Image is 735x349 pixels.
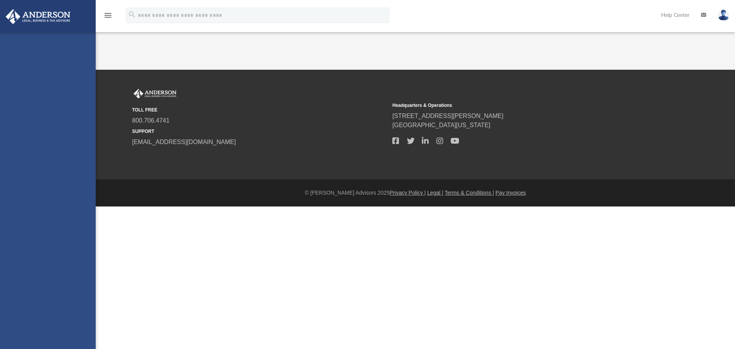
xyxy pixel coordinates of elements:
small: Headquarters & Operations [392,102,647,109]
small: TOLL FREE [132,107,387,113]
a: [GEOGRAPHIC_DATA][US_STATE] [392,122,490,128]
i: menu [103,11,113,20]
a: menu [103,15,113,20]
img: User Pic [718,10,729,21]
a: [STREET_ADDRESS][PERSON_NAME] [392,113,503,119]
i: search [128,10,136,19]
a: Privacy Policy | [390,190,426,196]
a: 800.706.4741 [132,117,170,124]
img: Anderson Advisors Platinum Portal [132,89,178,99]
small: SUPPORT [132,128,387,135]
a: Legal | [427,190,443,196]
img: Anderson Advisors Platinum Portal [3,9,73,24]
a: Terms & Conditions | [445,190,494,196]
a: [EMAIL_ADDRESS][DOMAIN_NAME] [132,139,236,145]
div: © [PERSON_NAME] Advisors 2025 [96,189,735,197]
a: Pay Invoices [495,190,526,196]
